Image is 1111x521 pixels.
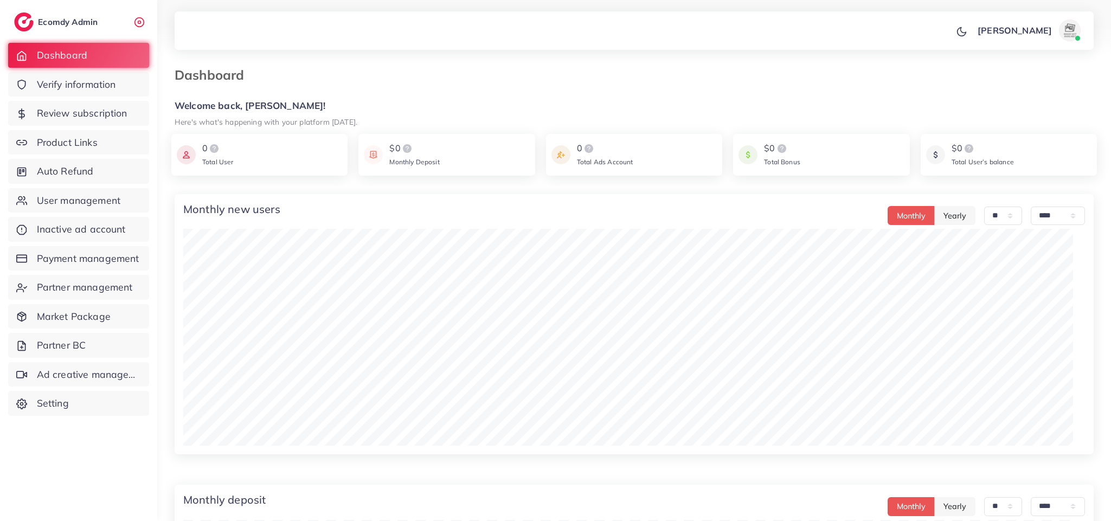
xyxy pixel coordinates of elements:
[738,142,757,168] img: icon payment
[8,159,149,184] a: Auto Refund
[8,43,149,68] a: Dashboard
[934,206,975,225] button: Yearly
[764,158,800,166] span: Total Bonus
[1059,20,1081,41] img: avatar
[37,164,94,178] span: Auto Refund
[8,362,149,387] a: Ad creative management
[8,246,149,271] a: Payment management
[8,333,149,358] a: Partner BC
[888,497,935,516] button: Monthly
[8,304,149,329] a: Market Package
[577,142,633,155] div: 0
[14,12,100,31] a: logoEcomdy Admin
[183,203,280,216] h4: Monthly new users
[208,142,221,155] img: logo
[972,20,1085,41] a: [PERSON_NAME]avatar
[14,12,34,31] img: logo
[37,310,111,324] span: Market Package
[202,142,234,155] div: 0
[364,142,383,168] img: icon payment
[37,280,133,294] span: Partner management
[175,117,357,126] small: Here's what's happening with your platform [DATE].
[37,252,139,266] span: Payment management
[37,338,86,352] span: Partner BC
[8,217,149,242] a: Inactive ad account
[37,194,120,208] span: User management
[175,67,253,83] h3: Dashboard
[37,222,126,236] span: Inactive ad account
[37,78,116,92] span: Verify information
[978,24,1052,37] p: [PERSON_NAME]
[962,142,975,155] img: logo
[401,142,414,155] img: logo
[8,72,149,97] a: Verify information
[764,142,800,155] div: $0
[389,142,439,155] div: $0
[37,106,127,120] span: Review subscription
[37,136,98,150] span: Product Links
[926,142,945,168] img: icon payment
[775,142,788,155] img: logo
[177,142,196,168] img: icon payment
[888,206,935,225] button: Monthly
[551,142,570,168] img: icon payment
[8,188,149,213] a: User management
[577,158,633,166] span: Total Ads Account
[8,391,149,416] a: Setting
[37,368,141,382] span: Ad creative management
[8,130,149,155] a: Product Links
[389,158,439,166] span: Monthly Deposit
[37,396,69,410] span: Setting
[202,158,234,166] span: Total User
[183,493,266,506] h4: Monthly deposit
[175,100,1094,112] h5: Welcome back, [PERSON_NAME]!
[38,17,100,27] h2: Ecomdy Admin
[8,275,149,300] a: Partner management
[952,142,1014,155] div: $0
[934,497,975,516] button: Yearly
[37,48,87,62] span: Dashboard
[8,101,149,126] a: Review subscription
[952,158,1014,166] span: Total User’s balance
[582,142,595,155] img: logo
